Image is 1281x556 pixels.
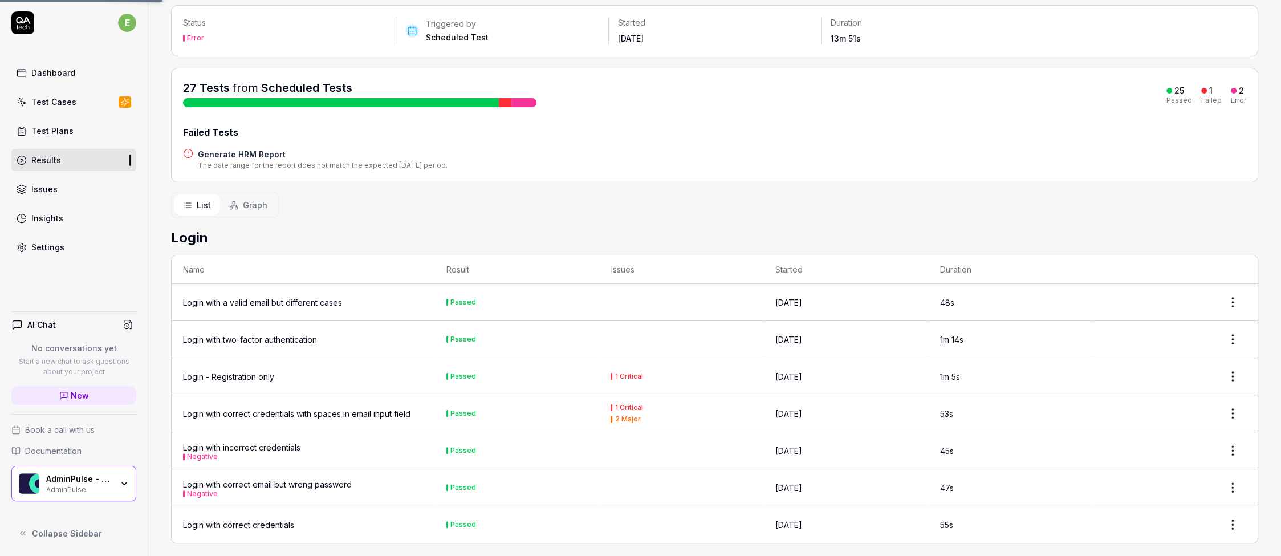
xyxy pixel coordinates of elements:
a: Login - Registration only [183,371,274,383]
time: 55s [940,520,953,530]
p: Duration [831,17,1024,29]
div: 2 [1239,86,1244,96]
time: 1m 14s [940,335,963,344]
a: Login with two-factor authentication [183,334,317,346]
time: [DATE] [618,34,644,43]
th: Result [435,255,600,284]
th: Duration [929,255,1093,284]
p: No conversations yet [11,342,136,354]
div: Scheduled Test [426,32,489,43]
div: 1 Critical [615,373,642,380]
a: Login with incorrect credentialsNegative [183,441,300,460]
a: Dashboard [11,62,136,84]
span: New [71,389,89,401]
a: Insights [11,207,136,229]
h2: Login [171,228,1258,248]
a: Login with correct credentials with spaces in email input field [183,408,410,420]
span: Graph [243,199,267,211]
p: Status [183,17,387,29]
span: 27 Tests [183,81,230,95]
a: Scheduled Tests [261,81,352,95]
a: Settings [11,236,136,258]
time: [DATE] [775,335,802,344]
div: Dashboard [31,67,75,79]
a: Test Cases [11,91,136,113]
th: Issues [599,255,764,284]
span: e [118,14,136,32]
div: AdminPulse [46,484,112,493]
button: e [118,11,136,34]
a: Issues [11,178,136,200]
div: Failed Tests [183,125,1246,139]
a: New [11,386,136,405]
div: AdminPulse - 0475.384.429 [46,474,112,484]
button: AdminPulse - 0475.384.429 LogoAdminPulse - 0475.384.429AdminPulse [11,466,136,501]
span: List [197,199,211,211]
div: 1 [1209,86,1213,96]
div: Passed [450,373,476,380]
span: Collapse Sidebar [32,527,102,539]
div: Issues [31,183,58,195]
div: Passed [450,484,476,491]
button: Graph [220,194,276,216]
time: 47s [940,483,954,493]
div: Insights [31,212,63,224]
a: Book a call with us [11,424,136,436]
button: Collapse Sidebar [11,522,136,545]
a: Login with correct email but wrong passwordNegative [183,478,352,497]
img: AdminPulse - 0475.384.429 Logo [19,473,39,494]
h4: AI Chat [27,319,56,331]
button: Negative [187,490,218,497]
div: Passed [1166,97,1192,104]
div: Results [31,154,61,166]
time: 1m 5s [940,372,960,382]
a: Documentation [11,445,136,457]
time: 53s [940,409,953,419]
button: Negative [187,453,218,460]
p: Started [618,17,812,29]
div: Settings [31,241,64,253]
div: Triggered by [426,18,489,30]
div: Passed [450,336,476,343]
div: Passed [450,447,476,454]
time: [DATE] [775,409,802,419]
div: Login with incorrect credentials [183,441,300,460]
a: Login with a valid email but different cases [183,297,342,309]
div: Passed [450,521,476,528]
th: Started [764,255,929,284]
a: Test Plans [11,120,136,142]
time: 45s [940,446,954,456]
div: Passed [450,299,476,306]
span: Book a call with us [25,424,95,436]
time: [DATE] [775,298,802,307]
a: Results [11,149,136,171]
time: [DATE] [775,446,802,456]
time: [DATE] [775,372,802,382]
div: Test Plans [31,125,74,137]
div: 2 Major [615,416,640,423]
a: Login with correct credentials [183,519,294,531]
p: Start a new chat to ask questions about your project [11,356,136,377]
div: Test Cases [31,96,76,108]
div: Error [187,35,204,42]
time: 48s [940,298,954,307]
div: Login with correct email but wrong password [183,478,352,497]
div: The date range for the report does not match the expected [DATE] period. [198,160,448,171]
time: [DATE] [775,520,802,530]
time: [DATE] [775,483,802,493]
div: 25 [1174,86,1184,96]
th: Name [172,255,435,284]
div: Passed [450,410,476,417]
a: Generate HRM Report [198,148,448,160]
div: Failed [1201,97,1222,104]
div: Error [1231,97,1246,104]
span: Documentation [25,445,82,457]
button: List [174,194,220,216]
time: 13m 51s [831,34,861,43]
